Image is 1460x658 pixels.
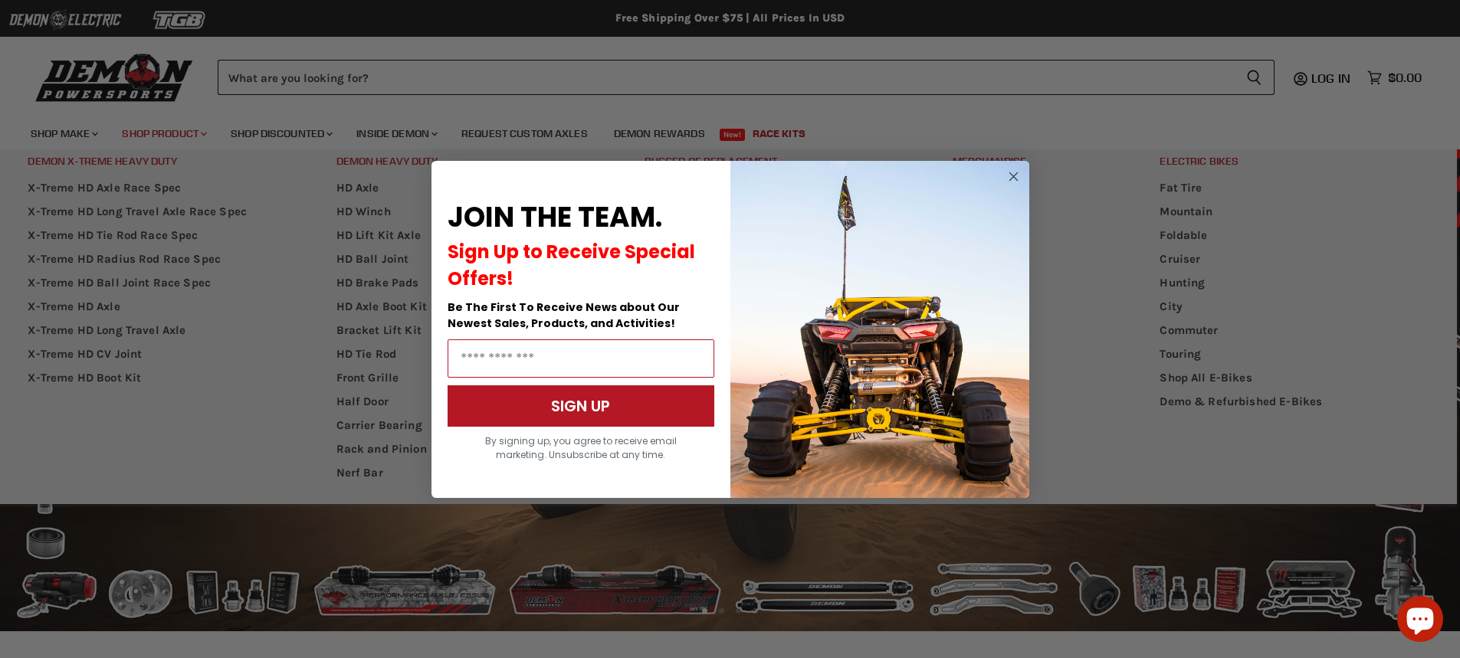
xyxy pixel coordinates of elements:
[448,198,662,237] span: JOIN THE TEAM.
[448,339,714,378] input: Email Address
[485,434,677,461] span: By signing up, you agree to receive email marketing. Unsubscribe at any time.
[448,300,680,331] span: Be The First To Receive News about Our Newest Sales, Products, and Activities!
[1004,167,1023,186] button: Close dialog
[448,239,695,291] span: Sign Up to Receive Special Offers!
[730,161,1029,498] img: a9095488-b6e7-41ba-879d-588abfab540b.jpeg
[448,385,714,427] button: SIGN UP
[1393,596,1448,646] inbox-online-store-chat: Shopify online store chat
